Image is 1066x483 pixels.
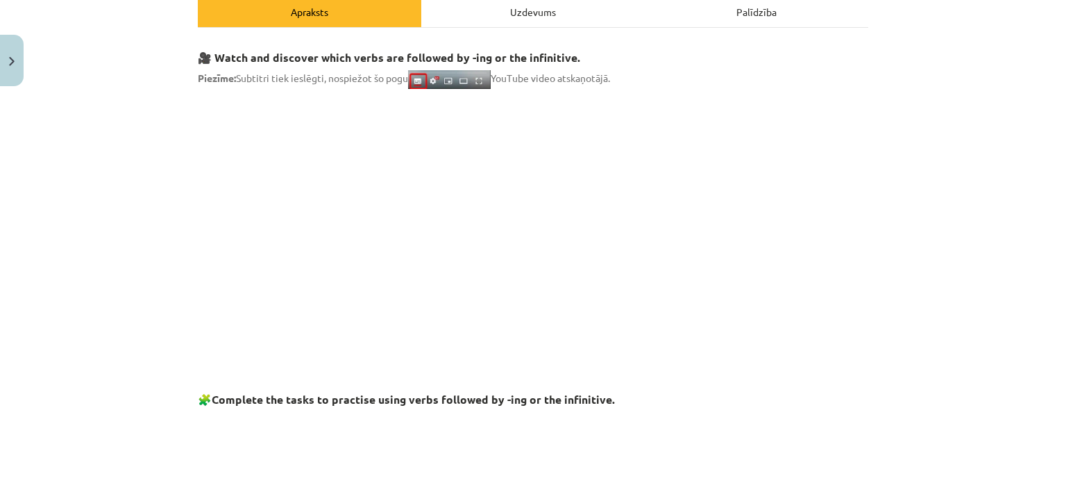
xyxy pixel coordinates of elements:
strong: Piezīme: [198,72,236,84]
iframe: To enrich screen reader interactions, please activate Accessibility in Grammarly extension settings [311,97,755,347]
img: icon-close-lesson-0947bae3869378f0d4975bcd49f059093ad1ed9edebbc8119c70593378902aed.svg [9,57,15,66]
strong: 🎥 Watch and discover which verbs are followed by -ing or the infinitive. [198,50,580,65]
span: Subtitri tiek ieslēgti, nospiežot šo pogu YouTube video atskaņotājā. [198,72,610,84]
strong: Complete the tasks to practise using verbs followed by -ing or the infinitive. [212,392,615,407]
h3: 🧩 [198,382,868,408]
